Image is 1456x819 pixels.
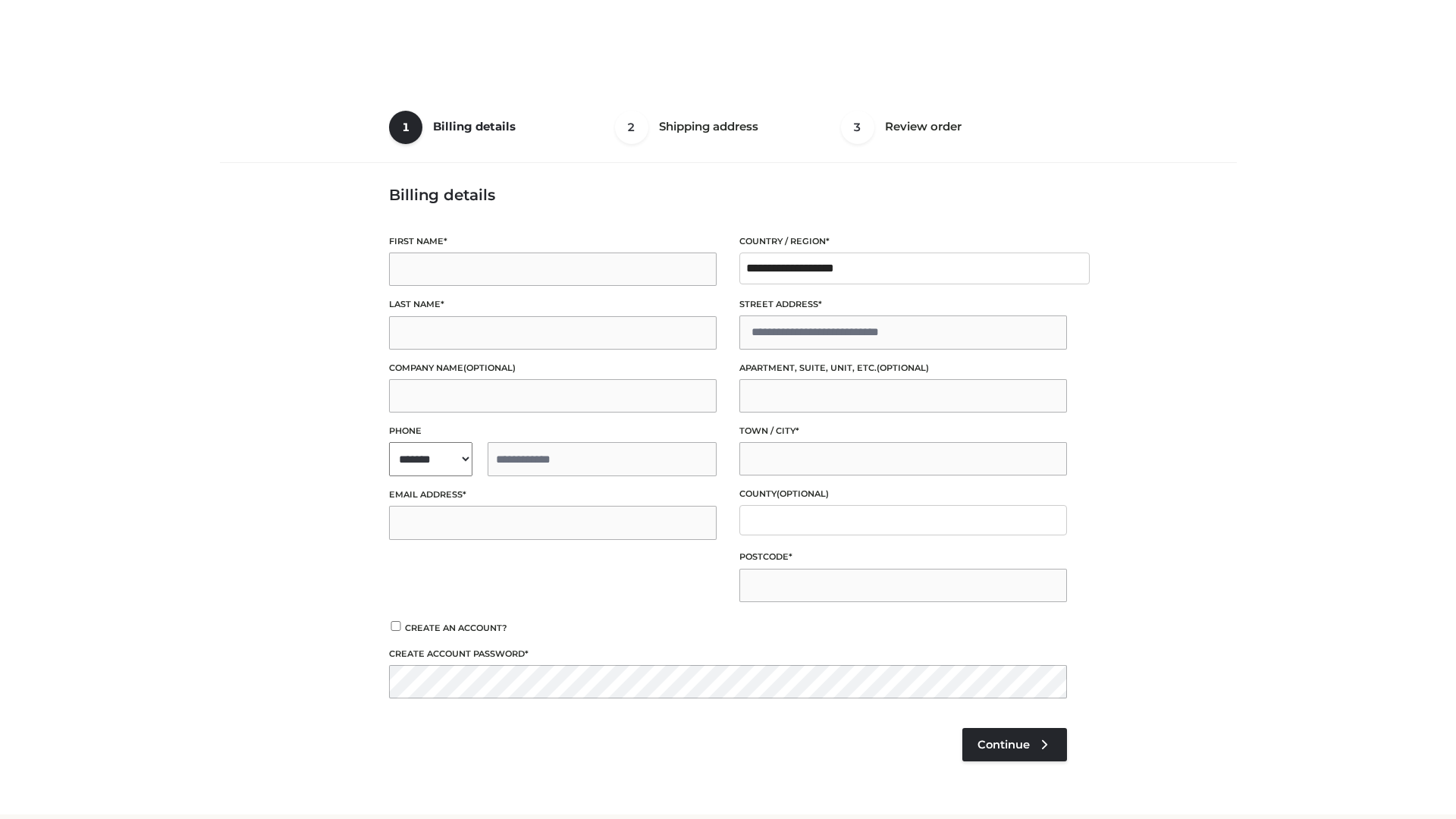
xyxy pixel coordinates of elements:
label: Apartment, suite, unit, etc. [739,361,1067,375]
label: Country / Region [739,234,1067,249]
label: Town / City [739,424,1067,438]
h3: Billing details [389,186,1067,204]
a: Continue [962,728,1067,761]
span: Continue [977,738,1030,752]
label: Phone [389,424,717,438]
label: Company name [389,361,717,375]
input: Create an account? [389,621,403,631]
span: Billing details [433,119,516,133]
span: 3 [841,111,874,144]
span: Create an account? [405,623,507,633]
label: Email address [389,488,717,502]
span: (optional) [777,488,829,499]
span: Review order [885,119,962,133]
span: (optional) [877,362,929,373]
span: Shipping address [659,119,758,133]
span: 2 [615,111,648,144]
label: County [739,487,1067,501]
label: Postcode [739,550,1067,564]
label: Street address [739,297,1067,312]
span: 1 [389,111,422,144]
span: (optional) [463,362,516,373]
label: First name [389,234,717,249]
label: Create account password [389,647,1067,661]
label: Last name [389,297,717,312]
